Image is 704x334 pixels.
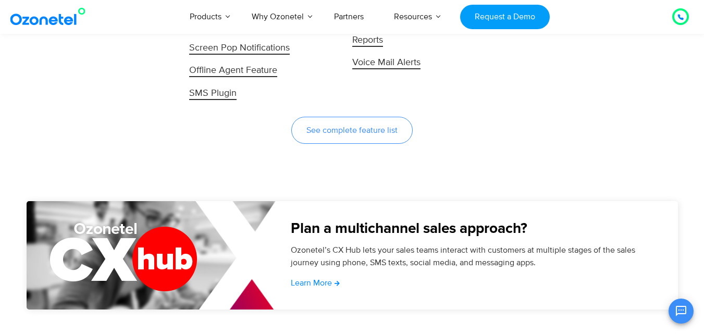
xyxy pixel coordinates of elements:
a: SMS Plugin [189,86,334,101]
a: See complete feature list [291,117,413,144]
a: Screen Pop Notifications [189,41,334,56]
span: Agent Status & Productivity Reports [352,19,464,47]
span: SMS Plugin [189,88,237,100]
a: Offline Agent Feature [189,63,334,78]
span: See complete feature list [306,126,398,134]
button: Open chat [669,299,694,324]
a: Request a Demo [460,5,549,29]
span: Voice Mail Alerts [352,57,421,69]
span: Offline Agent Feature [189,65,277,77]
h5: Plan a multichannel sales approach? [291,221,652,236]
a: Learn More [291,279,340,287]
p: Ozonetel’s CX Hub lets your sales teams interact with customers at multiple stages of the sales j... [291,244,652,269]
span: Screen Pop Notifications [189,42,290,55]
span: Learn More [291,279,332,287]
a: Voice Mail Alerts [352,55,497,70]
